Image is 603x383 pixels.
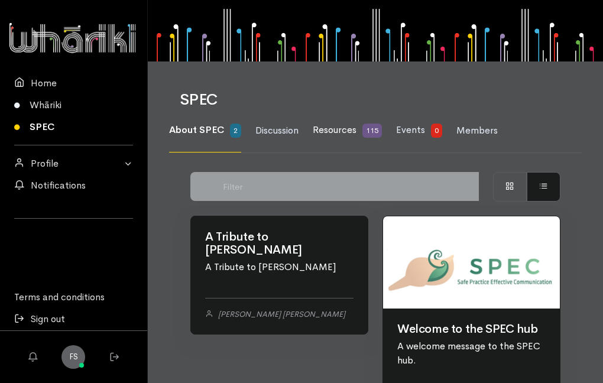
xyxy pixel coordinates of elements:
span: Discussion [255,124,299,137]
span: Members [456,124,498,137]
span: Resources [313,124,356,136]
a: Members [456,109,498,152]
span: 2 [230,124,241,138]
span: Events [396,124,425,136]
span: About SPEC [169,124,224,136]
a: Discussion [255,109,299,152]
span: 0 [431,124,442,138]
iframe: LinkedIn Embedded Content [50,226,98,240]
a: About SPEC 2 [169,109,241,152]
a: FS [61,345,85,369]
span: 115 [362,124,382,138]
input: Filter [217,172,479,201]
a: Resources 115 [313,109,382,152]
a: Events 0 [396,109,442,152]
h1: SPEC [180,92,568,109]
